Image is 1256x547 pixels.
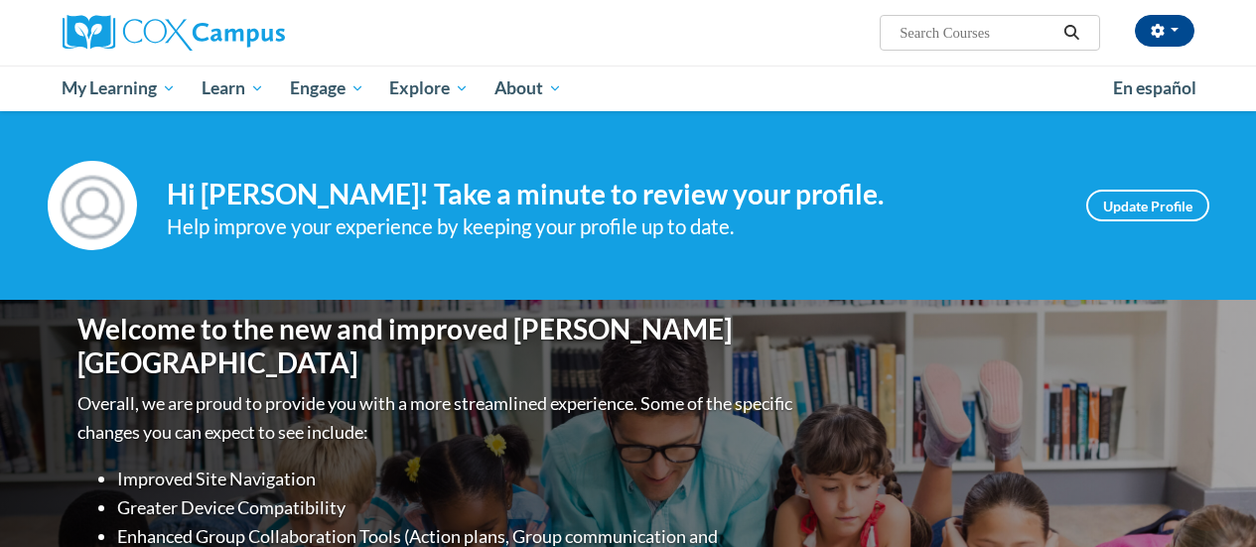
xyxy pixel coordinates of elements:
a: About [482,66,575,111]
span: Learn [202,76,264,100]
a: En español [1100,68,1209,109]
a: Engage [277,66,377,111]
li: Improved Site Navigation [117,465,797,493]
span: En español [1113,77,1196,98]
span: Engage [290,76,364,100]
span: About [494,76,562,100]
img: Cox Campus [63,15,285,51]
a: Explore [376,66,482,111]
button: Account Settings [1135,15,1194,47]
p: Overall, we are proud to provide you with a more streamlined experience. Some of the specific cha... [77,389,797,447]
input: Search Courses [898,21,1056,45]
span: My Learning [62,76,176,100]
iframe: Button to launch messaging window [1177,468,1240,531]
a: Update Profile [1086,190,1209,221]
li: Greater Device Compatibility [117,493,797,522]
a: Cox Campus [63,15,420,51]
span: Explore [389,76,469,100]
h4: Hi [PERSON_NAME]! Take a minute to review your profile. [167,178,1056,211]
button: Search [1056,21,1086,45]
img: Profile Image [48,161,137,250]
a: Learn [189,66,277,111]
h1: Welcome to the new and improved [PERSON_NAME][GEOGRAPHIC_DATA] [77,313,797,379]
div: Help improve your experience by keeping your profile up to date. [167,210,1056,243]
div: Main menu [48,66,1209,111]
a: My Learning [50,66,190,111]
